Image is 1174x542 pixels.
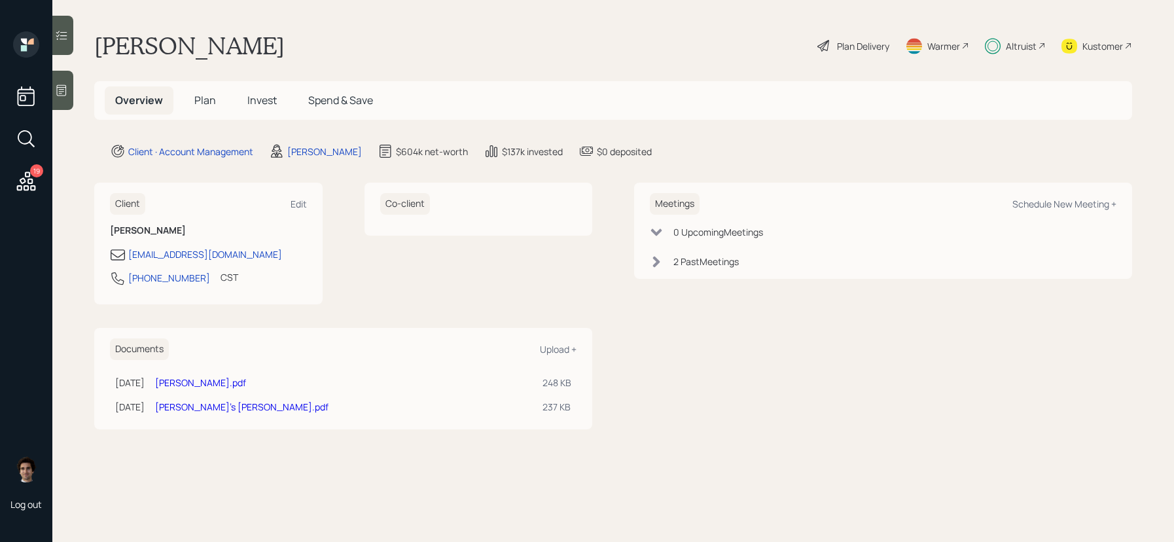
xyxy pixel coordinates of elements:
div: Plan Delivery [837,39,889,53]
div: [DATE] [115,376,145,389]
h6: Meetings [650,193,700,215]
span: Overview [115,93,163,107]
div: 0 Upcoming Meeting s [673,225,763,239]
span: Invest [247,93,277,107]
div: Schedule New Meeting + [1012,198,1116,210]
h6: Documents [110,338,169,360]
a: [PERSON_NAME].pdf [155,376,246,389]
h6: Co-client [380,193,430,215]
div: [PHONE_NUMBER] [128,271,210,285]
div: Upload + [540,343,577,355]
span: Plan [194,93,216,107]
div: Log out [10,498,42,511]
a: [PERSON_NAME]'s [PERSON_NAME].pdf [155,401,329,413]
div: Altruist [1006,39,1037,53]
div: $0 deposited [597,145,652,158]
div: 19 [30,164,43,177]
div: [PERSON_NAME] [287,145,362,158]
span: Spend & Save [308,93,373,107]
div: 2 Past Meeting s [673,255,739,268]
div: $137k invested [502,145,563,158]
div: $604k net-worth [396,145,468,158]
div: 248 KB [543,376,571,389]
div: Client · Account Management [128,145,253,158]
div: [EMAIL_ADDRESS][DOMAIN_NAME] [128,247,282,261]
div: Edit [291,198,307,210]
div: CST [221,270,238,284]
div: 237 KB [543,400,571,414]
h6: [PERSON_NAME] [110,225,307,236]
h6: Client [110,193,145,215]
h1: [PERSON_NAME] [94,31,285,60]
img: harrison-schaefer-headshot-2.png [13,456,39,482]
div: [DATE] [115,400,145,414]
div: Warmer [927,39,960,53]
div: Kustomer [1082,39,1123,53]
